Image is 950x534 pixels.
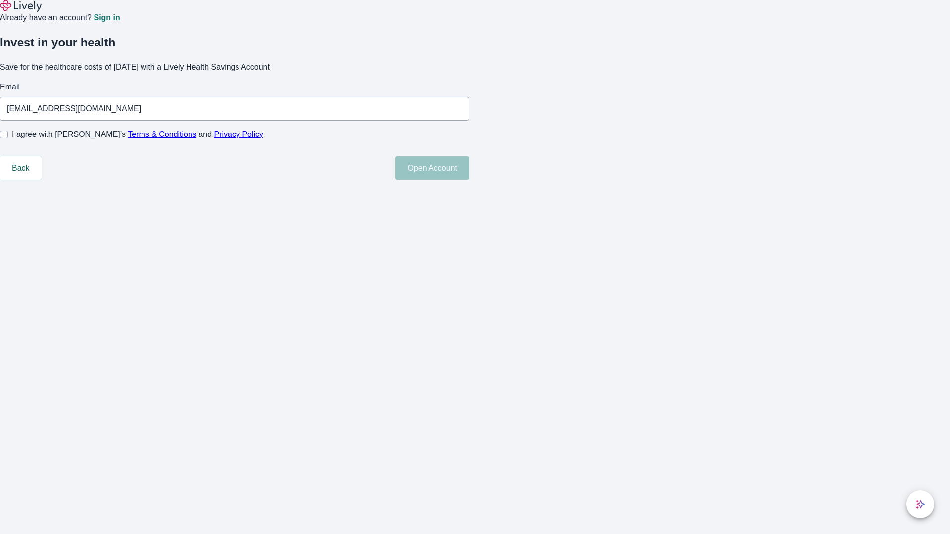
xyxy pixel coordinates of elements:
button: chat [906,490,934,518]
a: Privacy Policy [214,130,264,138]
span: I agree with [PERSON_NAME]’s and [12,129,263,140]
a: Sign in [94,14,120,22]
a: Terms & Conditions [128,130,196,138]
svg: Lively AI Assistant [915,499,925,509]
